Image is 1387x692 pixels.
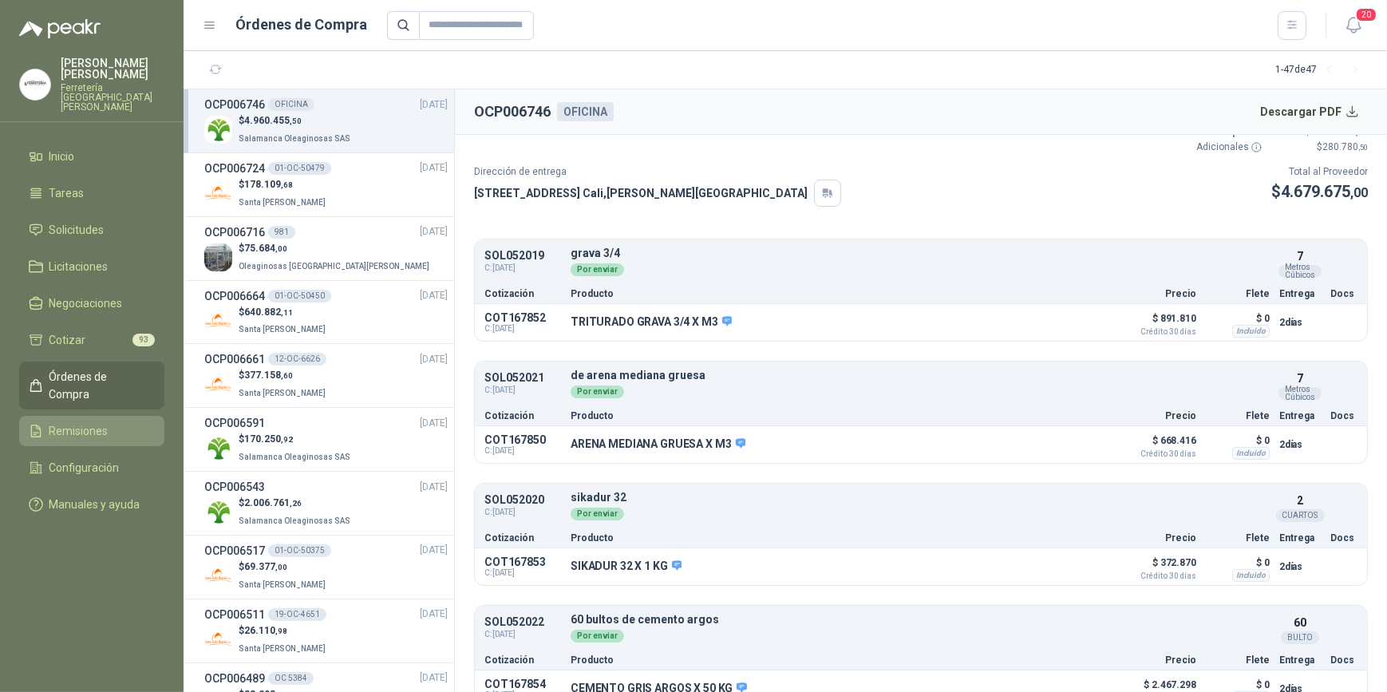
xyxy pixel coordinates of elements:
span: Crédito 30 días [1116,572,1196,580]
a: Solicitudes [19,215,164,245]
div: OFICINA [268,98,314,111]
span: C: [DATE] [484,568,561,578]
h3: OCP006746 [204,96,265,113]
span: 640.882 [244,306,293,318]
div: Por enviar [571,263,624,276]
img: Company Logo [204,434,232,462]
p: $ 372.870 [1116,553,1196,580]
p: $ 0 [1206,553,1270,572]
img: Company Logo [204,562,232,590]
p: Precio [1116,533,1196,543]
a: Remisiones [19,416,164,446]
p: Total al Proveedor [1271,164,1368,180]
span: Salamanca Oleaginosas SAS [239,453,350,461]
p: COT167853 [484,556,561,568]
span: C: [DATE] [484,506,561,519]
a: Negociaciones [19,288,164,318]
p: Adicionales [1167,140,1263,155]
p: SIKADUR 32 X 1 KG [571,560,682,574]
p: Cotización [484,411,561,421]
p: sikadur 32 [571,492,1270,504]
span: ,68 [281,180,293,189]
span: Santa [PERSON_NAME] [239,580,326,589]
a: OCP006746OFICINA[DATE] Company Logo$4.960.455,50Salamanca Oleaginosas SAS [204,96,448,146]
span: ,11 [281,308,293,317]
a: OCP006543[DATE] Company Logo$2.006.761,26Salamanca Oleaginosas SAS [204,478,448,528]
a: Tareas [19,178,164,208]
span: ,00 [275,244,287,253]
h3: OCP006517 [204,542,265,560]
span: ,50 [1358,143,1368,152]
p: Precio [1116,289,1196,299]
span: Cotizar [49,331,86,349]
span: ,00 [1350,185,1368,200]
p: Producto [571,655,1107,665]
p: Flete [1206,533,1270,543]
span: 93 [132,334,155,346]
p: 60 [1294,614,1306,631]
h3: OCP006724 [204,160,265,177]
span: ,60 [281,371,293,380]
span: 26.110 [244,625,287,636]
p: Docs [1330,289,1357,299]
span: [DATE] [420,288,448,303]
p: $ [239,305,329,320]
p: $ [239,241,433,256]
a: OCP00666112-OC-6626[DATE] Company Logo$377.158,60Santa [PERSON_NAME] [204,350,448,401]
p: Docs [1330,533,1357,543]
p: 7 [1297,247,1303,265]
a: OCP006716981[DATE] Company Logo$75.684,00Oleaginosas [GEOGRAPHIC_DATA][PERSON_NAME] [204,223,448,274]
span: C: [DATE] [484,262,561,275]
p: Cotización [484,533,561,543]
span: Tareas [49,184,85,202]
span: 170.250 [244,433,293,445]
span: Oleaginosas [GEOGRAPHIC_DATA][PERSON_NAME] [239,262,429,271]
span: [DATE] [420,607,448,622]
img: Company Logo [204,498,232,526]
h3: OCP006591 [204,414,265,432]
span: 2.006.761 [244,497,302,508]
h3: OCP006664 [204,287,265,305]
p: de arena mediana gruesa [571,370,1270,382]
h3: OCP006661 [204,350,265,368]
span: [DATE] [420,480,448,495]
p: 7 [1297,370,1303,387]
a: Cotizar93 [19,325,164,355]
p: $ [239,560,329,575]
p: SOL052022 [484,616,561,628]
span: ,98 [275,627,287,635]
div: Incluido [1232,569,1270,582]
p: $ [239,496,354,511]
span: 4.960.455 [244,115,302,126]
a: OCP00651701-OC-50375[DATE] Company Logo$69.377,00Santa [PERSON_NAME] [204,542,448,592]
p: SOL052021 [484,372,561,384]
span: [DATE] [420,352,448,367]
a: OCP00672401-OC-50479[DATE] Company Logo$178.109,68Santa [PERSON_NAME] [204,160,448,210]
img: Company Logo [204,306,232,334]
p: 2 [1297,492,1303,509]
h1: Órdenes de Compra [236,14,368,36]
div: Incluido [1232,447,1270,460]
div: 12-OC-6626 [268,353,326,366]
div: 01-OC-50479 [268,162,331,175]
span: 75.684 [244,243,287,254]
div: 01-OC-50375 [268,544,331,557]
span: Santa [PERSON_NAME] [239,198,326,207]
a: Manuales y ayuda [19,489,164,520]
a: Licitaciones [19,251,164,282]
a: OCP00651119-OC-4651[DATE] Company Logo$26.110,98Santa [PERSON_NAME] [204,606,448,656]
div: Por enviar [571,508,624,520]
div: OFICINA [557,102,614,121]
div: 01-OC-50450 [268,290,331,303]
h3: OCP006489 [204,670,265,687]
p: Cotización [484,655,561,665]
div: BULTO [1281,631,1319,644]
button: 20 [1339,11,1368,40]
p: 2 días [1279,557,1321,576]
div: 1 - 47 de 47 [1275,57,1368,83]
p: $ [1271,180,1368,204]
span: Manuales y ayuda [49,496,140,513]
span: 280.780 [1322,141,1368,152]
span: ,26 [290,499,302,508]
span: Solicitudes [49,221,105,239]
